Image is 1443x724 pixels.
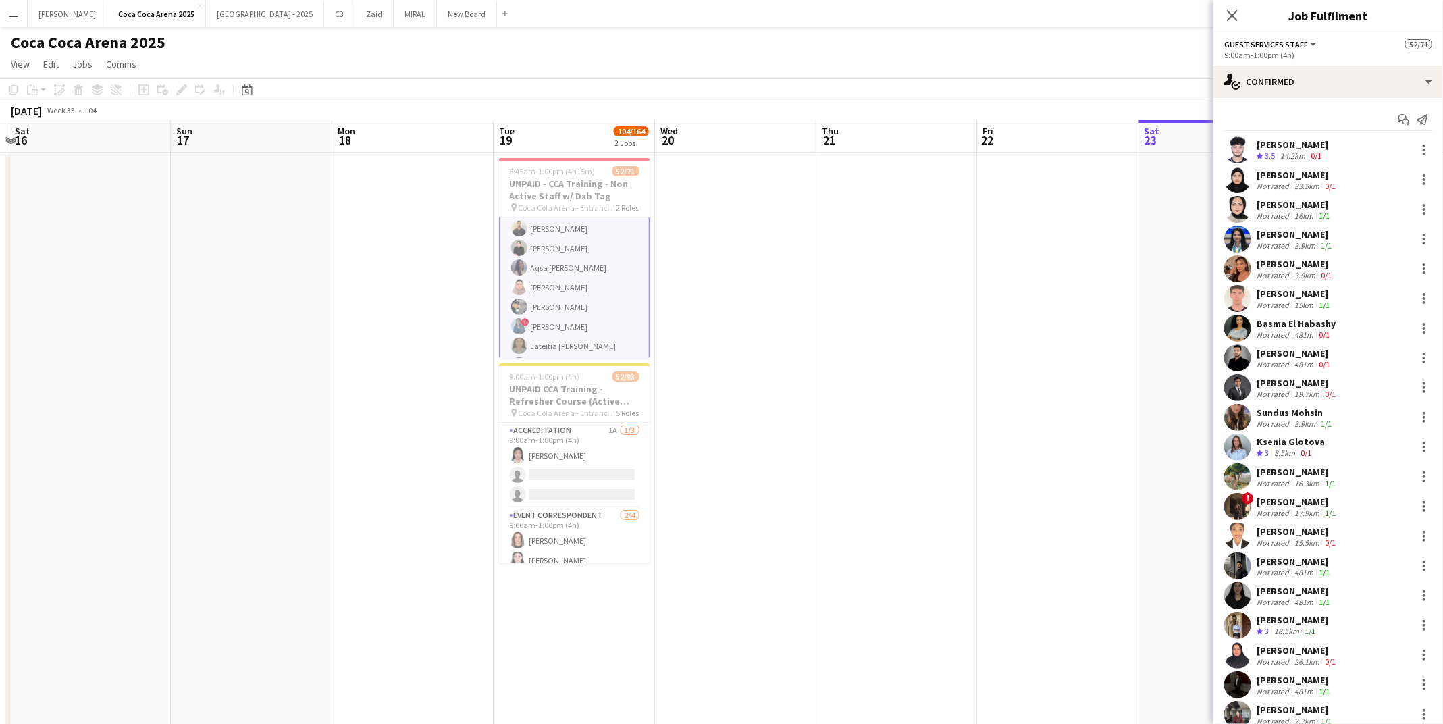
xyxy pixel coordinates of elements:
[1257,330,1292,340] div: Not rated
[84,105,97,115] div: +04
[660,125,678,137] span: Wed
[1257,138,1328,151] div: [PERSON_NAME]
[1257,169,1338,181] div: [PERSON_NAME]
[1257,436,1325,448] div: Ksenia Glotova
[1319,211,1330,221] app-skills-label: 1/1
[45,105,78,115] span: Week 33
[1257,704,1334,716] div: [PERSON_NAME]
[1257,508,1292,518] div: Not rated
[1325,389,1336,399] app-skills-label: 0/1
[616,203,639,213] span: 2 Roles
[519,203,616,213] span: Coca Cola Arena - Entrance F
[614,138,648,148] div: 2 Jobs
[1319,567,1330,577] app-skills-label: 1/1
[1292,567,1316,577] div: 481m
[499,125,515,137] span: Tue
[1257,525,1338,538] div: [PERSON_NAME]
[616,408,639,418] span: 5 Roles
[1257,317,1336,330] div: Basma El Habashy
[1271,448,1298,459] div: 8.5km
[394,1,437,27] button: MIRAL
[1257,288,1332,300] div: [PERSON_NAME]
[1257,466,1338,478] div: [PERSON_NAME]
[499,383,650,407] h3: UNPAID CCA Training - Refresher Course (Active Staff)
[1213,66,1443,98] div: Confirmed
[338,125,355,137] span: Mon
[499,423,650,508] app-card-role: Accreditation1A1/39:00am-1:00pm (4h)[PERSON_NAME]
[437,1,497,27] button: New Board
[1257,585,1332,597] div: [PERSON_NAME]
[1319,330,1330,340] app-skills-label: 0/1
[15,125,30,137] span: Sat
[1292,359,1316,369] div: 481m
[1224,50,1432,60] div: 9:00am-1:00pm (4h)
[1319,597,1330,607] app-skills-label: 1/1
[1321,240,1332,251] app-skills-label: 1/1
[1325,538,1336,548] app-skills-label: 0/1
[1325,656,1336,667] app-skills-label: 0/1
[1257,270,1292,280] div: Not rated
[101,55,142,73] a: Comms
[1292,240,1318,251] div: 3.9km
[1257,656,1292,667] div: Not rated
[1319,300,1330,310] app-skills-label: 1/1
[614,126,649,136] span: 104/164
[1145,125,1160,137] span: Sat
[11,32,165,53] h1: Coca Coca Arena 2025
[1257,555,1332,567] div: [PERSON_NAME]
[499,508,650,613] app-card-role: Event Correspondent2/49:00am-1:00pm (4h)[PERSON_NAME][PERSON_NAME]
[176,125,192,137] span: Sun
[1325,181,1336,191] app-skills-label: 0/1
[1292,508,1322,518] div: 17.9km
[1257,407,1334,419] div: Sundus Mohsin
[67,55,98,73] a: Jobs
[1265,151,1275,161] span: 3.5
[1305,626,1315,636] app-skills-label: 1/1
[1257,597,1292,607] div: Not rated
[499,158,650,358] app-job-card: 8:45am-1:00pm (4h15m)52/71UNPAID - CCA Training - Non Active Staff w/ Dxb Tag Coca Cola Arena - E...
[106,58,136,70] span: Comms
[521,318,529,326] span: !
[1292,300,1316,310] div: 15km
[1257,674,1332,686] div: [PERSON_NAME]
[499,178,650,202] h3: UNPAID - CCA Training - Non Active Staff w/ Dxb Tag
[981,132,994,148] span: 22
[1265,448,1269,458] span: 3
[1257,496,1338,508] div: [PERSON_NAME]
[1325,478,1336,488] app-skills-label: 1/1
[1292,538,1322,548] div: 15.5km
[28,1,107,27] button: [PERSON_NAME]
[519,408,616,418] span: Coca Cola Arena - Entrance F
[1301,448,1311,458] app-skills-label: 0/1
[983,125,994,137] span: Fri
[1405,39,1432,49] span: 52/71
[499,363,650,563] app-job-card: 9:00am-1:00pm (4h)52/93UNPAID CCA Training - Refresher Course (Active Staff) Coca Cola Arena - En...
[1257,538,1292,548] div: Not rated
[1292,597,1316,607] div: 481m
[1257,181,1292,191] div: Not rated
[1257,614,1328,626] div: [PERSON_NAME]
[1257,211,1292,221] div: Not rated
[355,1,394,27] button: Zaid
[1224,39,1308,49] span: Guest Services Staff
[1311,151,1321,161] app-skills-label: 0/1
[1257,300,1292,310] div: Not rated
[1257,199,1332,211] div: [PERSON_NAME]
[324,1,355,27] button: C3
[5,55,35,73] a: View
[1257,389,1292,399] div: Not rated
[43,58,59,70] span: Edit
[13,132,30,148] span: 16
[1325,508,1336,518] app-skills-label: 1/1
[1257,347,1332,359] div: [PERSON_NAME]
[1278,151,1308,162] div: 14.2km
[1271,626,1302,638] div: 18.5km
[497,132,515,148] span: 19
[1292,419,1318,429] div: 3.9km
[336,132,355,148] span: 18
[1292,330,1316,340] div: 481m
[174,132,192,148] span: 17
[1321,419,1332,429] app-skills-label: 1/1
[658,132,678,148] span: 20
